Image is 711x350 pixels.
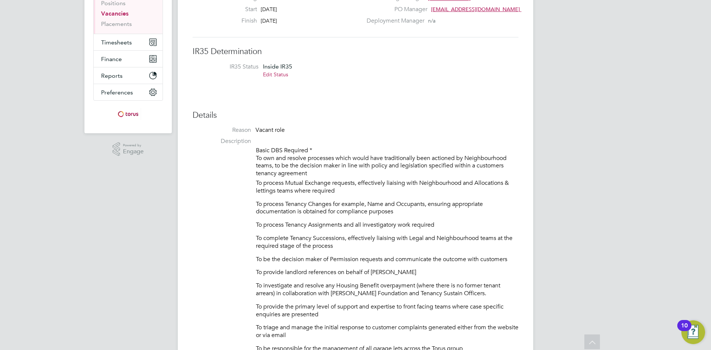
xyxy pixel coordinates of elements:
[256,234,518,250] p: To complete Tenancy Successions, effectively liaising with Legal and Neighbourhood teams at the r...
[216,17,257,25] label: Finish
[115,108,141,120] img: torus-logo-retina.png
[101,10,128,17] a: Vacancies
[193,126,251,134] label: Reason
[256,282,518,297] p: To investigate and resolve any Housing Benefit overpayment (where there is no former tenant arrea...
[263,71,288,78] a: Edit Status
[101,20,132,27] a: Placements
[431,6,563,13] span: [EMAIL_ADDRESS][DOMAIN_NAME] working@torus.…
[263,63,292,70] span: Inside IR35
[256,126,285,134] span: Vacant role
[94,67,163,84] button: Reports
[681,326,688,335] div: 10
[123,149,144,155] span: Engage
[101,39,132,46] span: Timesheets
[101,56,122,63] span: Finance
[261,6,277,13] span: [DATE]
[93,108,163,120] a: Go to home page
[94,34,163,50] button: Timesheets
[256,200,518,216] p: To process Tenancy Changes for example, Name and Occupants, ensuring appropriate documentation is...
[256,147,518,179] li: Basic DBS Required * To own and resolve processes which would have traditionally been actioned by...
[428,17,435,24] span: n/a
[362,6,427,13] label: PO Manager
[261,17,277,24] span: [DATE]
[256,269,518,276] p: To provide landlord references on behalf of [PERSON_NAME]
[193,46,518,57] h3: IR35 Determination
[256,256,518,263] p: To be the decision maker of Permission requests and communicate the outcome with customers
[123,142,144,149] span: Powered by
[94,84,163,100] button: Preferences
[681,320,705,344] button: Open Resource Center, 10 new notifications
[101,89,133,96] span: Preferences
[101,72,123,79] span: Reports
[256,324,518,339] p: To triage and manage the initial response to customer complaints generated either from the websit...
[113,142,144,156] a: Powered byEngage
[193,137,251,145] label: Description
[200,63,258,71] label: IR35 Status
[216,6,257,13] label: Start
[256,221,518,229] p: To process Tenancy Assignments and all investigatory work required
[256,179,518,195] p: To process Mutual Exchange requests, effectively liaising with Neighbourhood and Allocations & le...
[94,51,163,67] button: Finance
[256,303,518,319] p: To provide the primary level of support and expertise to front facing teams where case specific e...
[193,110,518,121] h3: Details
[362,17,424,25] label: Deployment Manager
